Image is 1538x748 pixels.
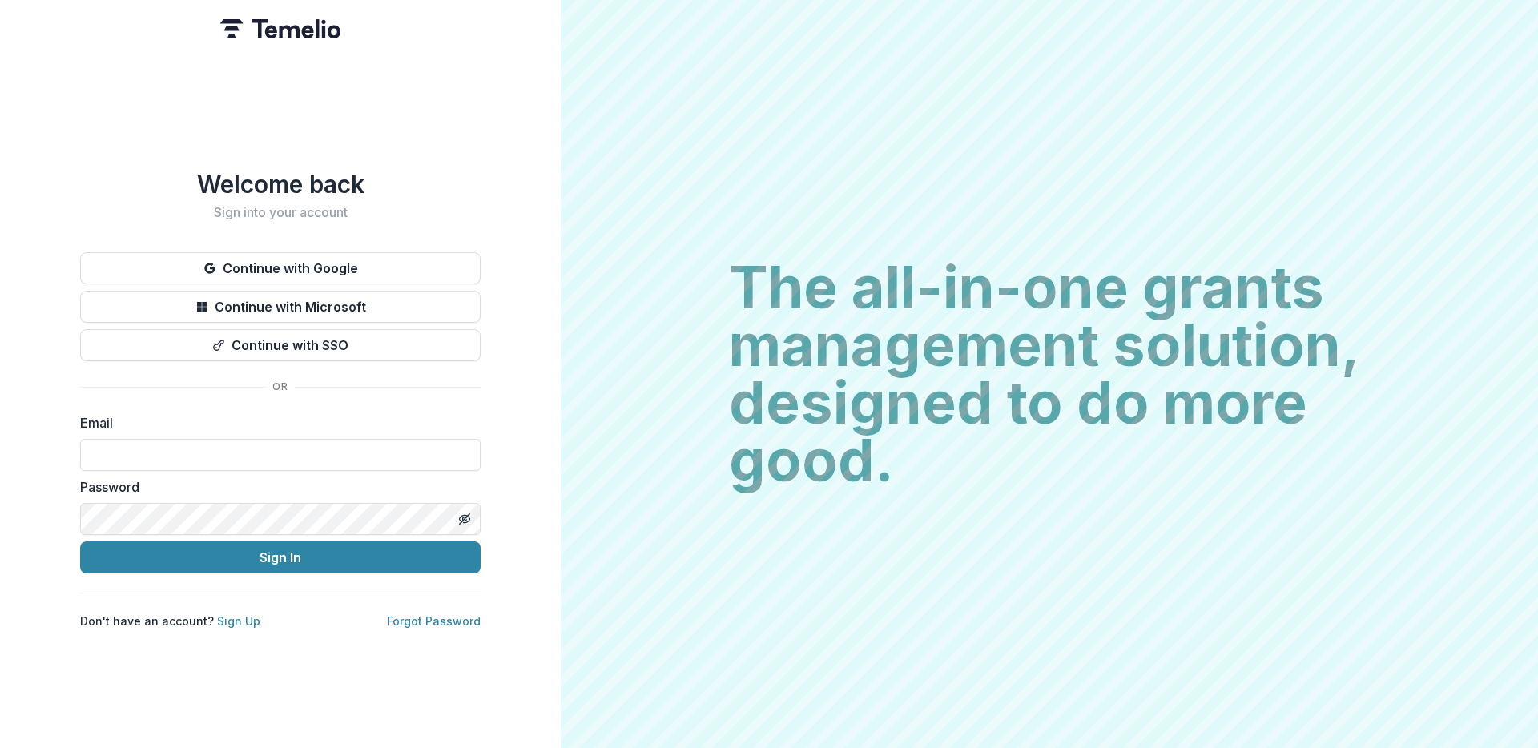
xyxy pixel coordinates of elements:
h2: Sign into your account [80,205,481,220]
button: Continue with Microsoft [80,291,481,323]
h1: Welcome back [80,170,481,199]
button: Continue with Google [80,252,481,284]
button: Toggle password visibility [452,506,477,532]
a: Sign Up [217,614,260,628]
button: Continue with SSO [80,329,481,361]
button: Sign In [80,541,481,573]
a: Forgot Password [387,614,481,628]
p: Don't have an account? [80,613,260,629]
label: Password [80,477,471,497]
img: Temelio [220,19,340,38]
label: Email [80,413,471,432]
